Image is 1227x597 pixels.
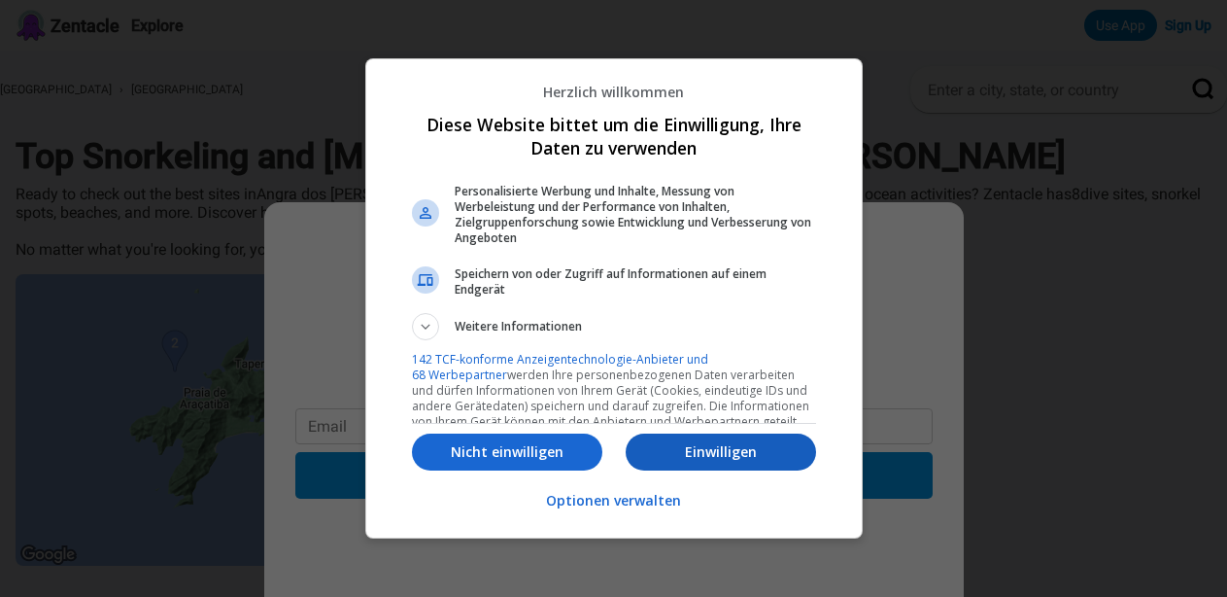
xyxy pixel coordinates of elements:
[455,184,816,246] span: Personalisierte Werbung und Inhalte, Messung von Werbeleistung und der Performance von Inhalten, ...
[365,58,863,538] div: Diese Website bittet um die Einwilligung, Ihre Daten zu verwenden
[412,434,602,471] button: Nicht einwilligen
[626,434,816,471] button: Einwilligen
[455,266,816,298] span: Speichern von oder Zugriff auf Informationen auf einem Endgerät
[412,313,816,340] button: Weitere Informationen
[455,318,582,340] span: Weitere Informationen
[626,442,816,462] p: Einwilligen
[412,352,816,445] p: werden Ihre personenbezogenen Daten verarbeiten und dürfen Informationen von Ihrem Gerät (Cookies...
[412,113,816,159] h1: Diese Website bittet um die Einwilligung, Ihre Daten zu verwenden
[412,83,816,101] p: Herzlich willkommen
[546,491,681,510] p: Optionen verwalten
[412,442,602,462] p: Nicht einwilligen
[412,351,708,383] a: 142 TCF-konforme Anzeigentechnologie-Anbieter und 68 Werbepartner
[546,480,681,522] button: Optionen verwalten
